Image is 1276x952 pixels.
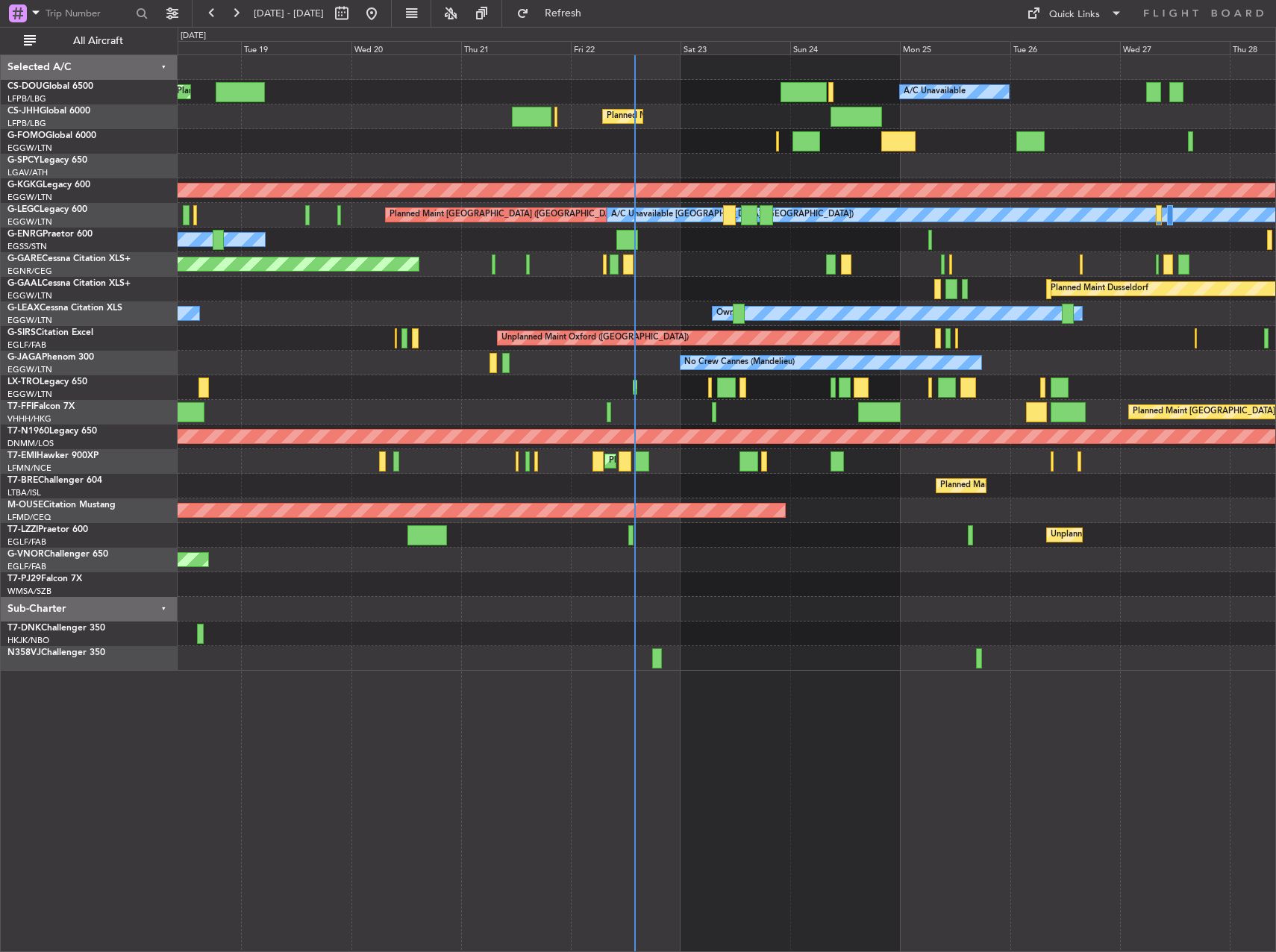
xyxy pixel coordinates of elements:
a: EGGW/LTN [7,315,52,326]
a: LFMN/NCE [7,463,51,474]
span: G-ENRG [7,230,43,239]
span: G-SPCY [7,156,40,165]
a: EGGW/LTN [7,364,52,375]
button: Quick Links [1019,1,1130,25]
span: T7-LZZI [7,525,38,534]
div: A/C Unavailable [904,81,966,103]
span: T7-EMI [7,451,37,460]
div: Planned Maint [GEOGRAPHIC_DATA] ([GEOGRAPHIC_DATA]) [390,204,625,226]
button: All Aircraft [16,29,162,53]
a: LFPB/LBG [7,118,46,129]
a: G-JAGAPhenom 300 [7,353,94,362]
a: LGAV/ATH [7,167,48,178]
span: G-GARE [7,254,42,263]
span: T7-N1960 [7,427,49,436]
a: G-VNORChallenger 650 [7,550,108,559]
span: G-GAAL [7,279,42,288]
div: Tue 19 [241,41,351,54]
a: G-GAALCessna Citation XLS+ [7,279,131,288]
div: Planned Maint Chester [609,450,695,472]
span: T7-PJ29 [7,574,41,583]
span: CS-JHH [7,107,40,116]
span: CS-DOU [7,82,43,91]
div: Wed 20 [351,41,461,54]
div: Quick Links [1049,7,1100,22]
span: G-FOMO [7,131,46,140]
span: [DATE] - [DATE] [254,7,324,20]
a: N358VJChallenger 350 [7,648,105,657]
a: WMSA/SZB [7,586,51,597]
div: Planned Maint Warsaw ([GEOGRAPHIC_DATA]) [940,475,1120,497]
a: G-LEGCLegacy 600 [7,205,87,214]
a: EGLF/FAB [7,561,46,572]
a: G-GARECessna Citation XLS+ [7,254,131,263]
div: No Crew Cannes (Mandelieu) [684,351,795,374]
a: EGGW/LTN [7,389,52,400]
button: Refresh [510,1,599,25]
div: A/C Unavailable [GEOGRAPHIC_DATA] ([GEOGRAPHIC_DATA]) [611,204,854,226]
div: Wed 27 [1120,41,1230,54]
a: CS-JHHGlobal 6000 [7,107,90,116]
a: EGNR/CEG [7,266,52,277]
span: G-KGKG [7,181,43,190]
div: Planned Maint Dusseldorf [1051,278,1148,300]
span: G-VNOR [7,550,44,559]
a: T7-LZZIPraetor 600 [7,525,88,534]
span: M-OUSE [7,501,43,510]
a: EGLF/FAB [7,536,46,548]
a: G-SPCYLegacy 650 [7,156,87,165]
span: G-LEAX [7,304,40,313]
a: G-FOMOGlobal 6000 [7,131,96,140]
a: HKJK/NBO [7,635,49,646]
span: T7-BRE [7,476,38,485]
a: M-OUSECitation Mustang [7,501,116,510]
div: Thu 21 [461,41,571,54]
a: G-LEAXCessna Citation XLS [7,304,122,313]
a: EGGW/LTN [7,290,52,301]
a: EGGW/LTN [7,216,52,228]
a: G-ENRGPraetor 600 [7,230,93,239]
a: T7-BREChallenger 604 [7,476,102,485]
a: LX-TROLegacy 650 [7,378,87,386]
div: Sat 23 [681,41,790,54]
a: LFPB/LBG [7,93,46,104]
a: EGGW/LTN [7,143,52,154]
div: Owner [716,302,742,325]
span: Refresh [532,8,595,19]
a: T7-PJ29Falcon 7X [7,574,82,583]
a: T7-N1960Legacy 650 [7,427,97,436]
a: LTBA/ISL [7,487,41,498]
span: N358VJ [7,648,41,657]
a: T7-EMIHawker 900XP [7,451,98,460]
span: T7-DNK [7,624,41,633]
span: G-SIRS [7,328,36,337]
a: G-KGKGLegacy 600 [7,181,90,190]
a: EGLF/FAB [7,339,46,351]
a: EGSS/STN [7,241,47,252]
span: G-JAGA [7,353,42,362]
a: VHHH/HKG [7,413,51,425]
span: LX-TRO [7,378,40,386]
div: Mon 18 [131,41,241,54]
div: [DATE] [181,30,206,43]
div: Planned Maint [GEOGRAPHIC_DATA] ([GEOGRAPHIC_DATA]) [607,105,842,128]
a: T7-DNKChallenger 350 [7,624,105,633]
div: Mon 25 [900,41,1010,54]
div: Tue 26 [1010,41,1120,54]
span: G-LEGC [7,205,40,214]
div: Fri 22 [571,41,681,54]
a: T7-FFIFalcon 7X [7,402,75,411]
a: CS-DOUGlobal 6500 [7,82,93,91]
div: Sun 24 [790,41,900,54]
a: DNMM/LOS [7,438,54,449]
div: Unplanned Maint Oxford ([GEOGRAPHIC_DATA]) [501,327,689,349]
span: T7-FFI [7,402,34,411]
a: EGGW/LTN [7,192,52,203]
a: G-SIRSCitation Excel [7,328,93,337]
input: Trip Number [46,2,131,25]
span: All Aircraft [39,36,157,46]
a: LFMD/CEQ [7,512,51,523]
